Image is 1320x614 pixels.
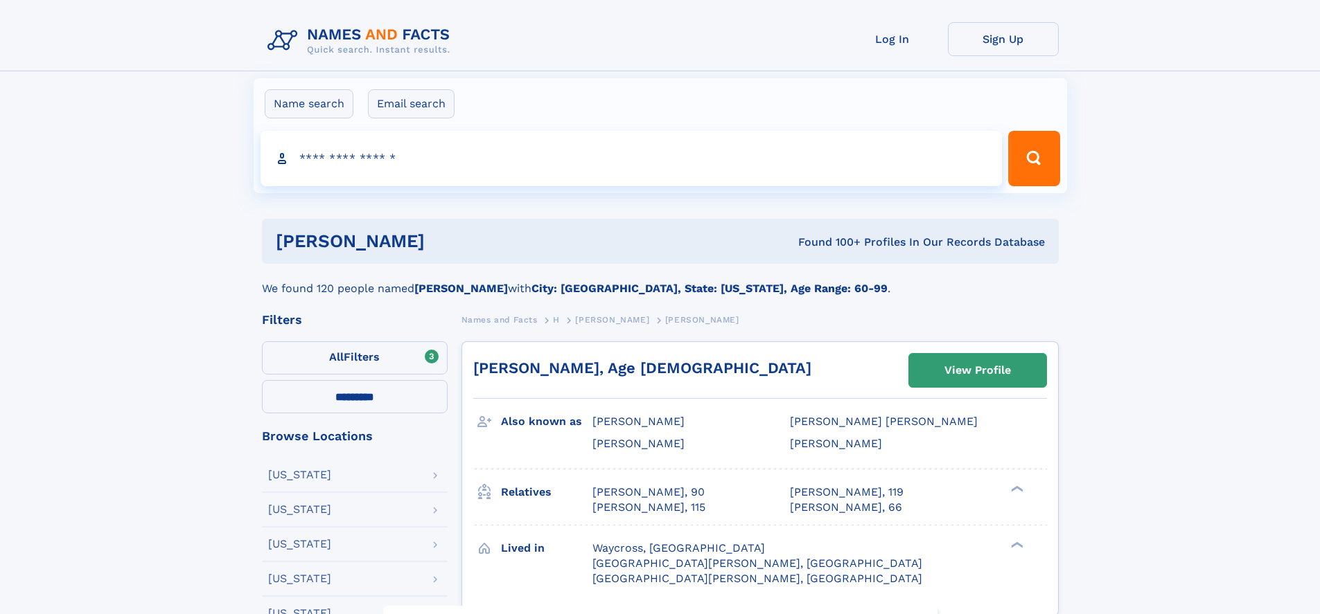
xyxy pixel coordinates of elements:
a: [PERSON_NAME], 115 [592,500,705,515]
span: Waycross, [GEOGRAPHIC_DATA] [592,541,765,554]
a: [PERSON_NAME] [575,311,649,328]
span: All [329,350,344,363]
span: [PERSON_NAME] [592,415,685,428]
span: [PERSON_NAME] [790,437,882,450]
a: Sign Up [948,22,1059,56]
a: View Profile [909,354,1046,387]
h3: Lived in [501,536,592,560]
div: [US_STATE] [268,573,331,584]
label: Email search [368,89,455,118]
div: [US_STATE] [268,469,331,480]
span: [PERSON_NAME] [665,315,739,325]
div: Found 100+ Profiles In Our Records Database [611,235,1045,250]
h1: [PERSON_NAME] [276,233,612,250]
label: Filters [262,341,448,374]
div: View Profile [944,354,1011,386]
div: ❯ [1007,484,1024,493]
a: Log In [837,22,948,56]
div: [US_STATE] [268,539,331,550]
input: search input [261,131,1003,186]
a: [PERSON_NAME], Age [DEMOGRAPHIC_DATA] [473,359,811,377]
a: [PERSON_NAME], 66 [790,500,902,515]
label: Name search [265,89,353,118]
h3: Also known as [501,410,592,433]
div: Browse Locations [262,430,448,442]
h3: Relatives [501,480,592,504]
img: Logo Names and Facts [262,22,461,60]
a: H [553,311,560,328]
a: [PERSON_NAME], 90 [592,485,705,500]
div: We found 120 people named with . [262,264,1059,297]
div: Filters [262,314,448,326]
span: [PERSON_NAME] [575,315,649,325]
span: H [553,315,560,325]
button: Search Button [1008,131,1059,186]
span: [GEOGRAPHIC_DATA][PERSON_NAME], [GEOGRAPHIC_DATA] [592,557,922,570]
a: [PERSON_NAME], 119 [790,485,904,500]
span: [PERSON_NAME] [592,437,685,450]
div: ❯ [1007,540,1024,549]
div: [US_STATE] [268,504,331,515]
span: [GEOGRAPHIC_DATA][PERSON_NAME], [GEOGRAPHIC_DATA] [592,572,922,585]
span: [PERSON_NAME] [PERSON_NAME] [790,415,978,428]
b: [PERSON_NAME] [414,282,508,295]
b: City: [GEOGRAPHIC_DATA], State: [US_STATE], Age Range: 60-99 [531,282,888,295]
a: Names and Facts [461,311,538,328]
